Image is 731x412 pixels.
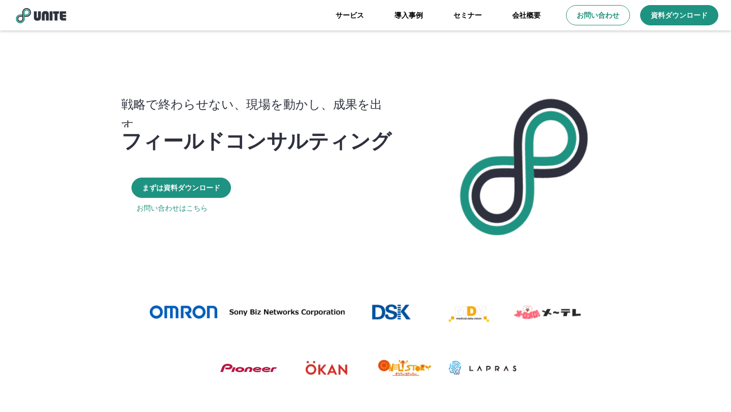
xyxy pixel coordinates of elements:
[651,10,708,20] p: 資料ダウンロード
[131,178,231,198] a: まずは資料ダウンロード
[640,5,718,25] a: 資料ダウンロード
[137,203,208,213] a: お問い合わせはこちら
[121,93,402,135] p: 戦略で終わらせない、現場を動かし、成果を出す。
[142,183,220,193] p: まずは資料ダウンロード
[577,10,619,20] p: お問い合わせ
[566,5,630,25] a: お問い合わせ
[121,127,391,152] p: フィールドコンサルティング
